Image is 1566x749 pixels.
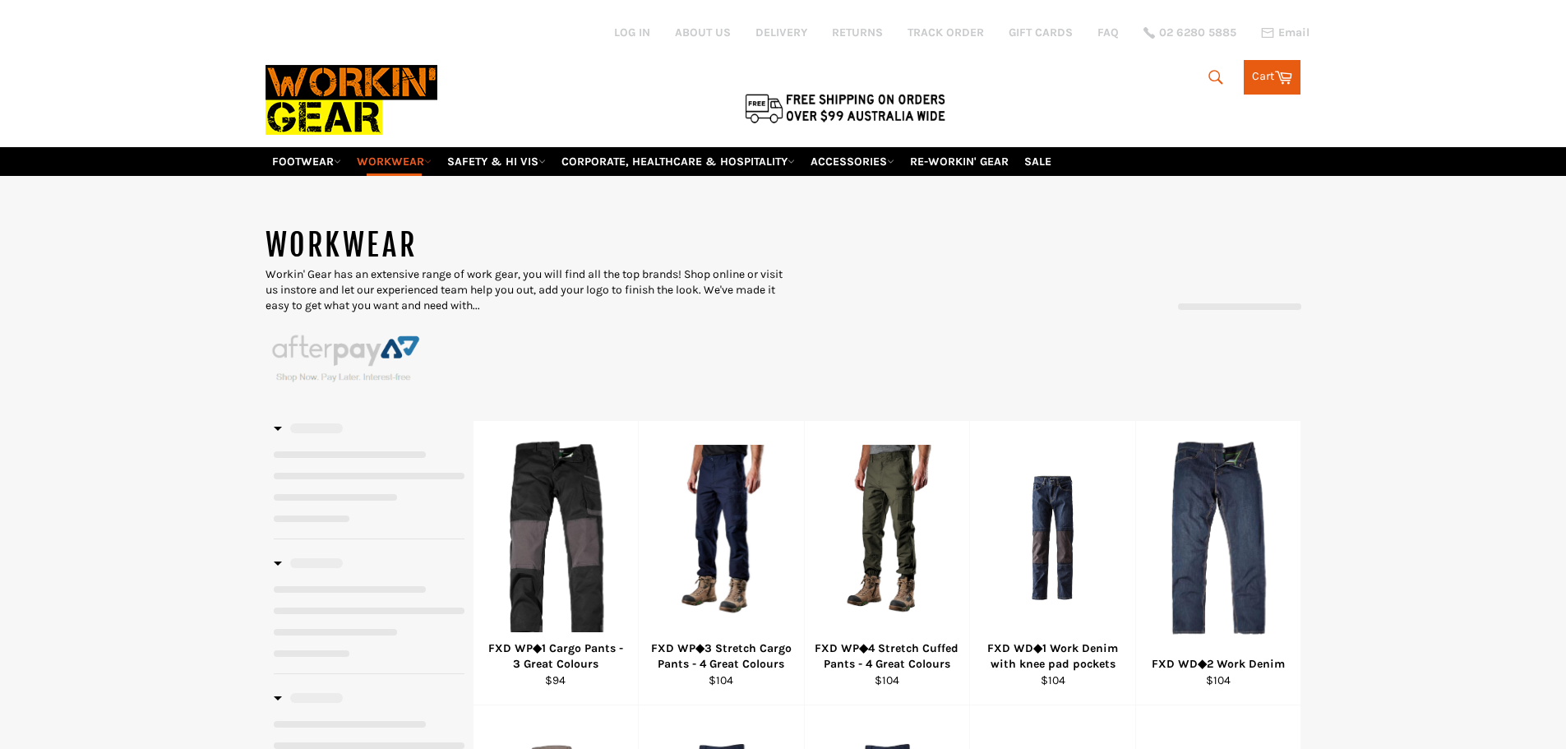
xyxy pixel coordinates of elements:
a: RE-WORKIN' GEAR [903,147,1015,176]
span: Email [1278,27,1310,39]
a: Cart [1244,60,1300,95]
a: FAQ [1097,25,1119,40]
div: FXD WP◆1 Cargo Pants - 3 Great Colours [483,640,628,673]
img: FXD WP◆4 Stretch Cuffed Pants - 4 Great Colours - Workin' Gear [825,445,949,631]
img: FXD WD◆2 Work Denim - Workin' Gear [1163,442,1274,635]
img: Flat $9.95 shipping Australia wide [742,90,948,125]
a: ABOUT US [675,25,731,40]
span: 02 6280 5885 [1159,27,1236,39]
a: 02 6280 5885 [1143,27,1236,39]
a: FXD WP◆1 Cargo Pants - 4 Great Colours - Workin' Gear FXD WP◆1 Cargo Pants - 3 Great Colours $94 [473,421,639,705]
a: SAFETY & HI VIS [441,147,552,176]
div: $104 [981,673,1125,688]
div: $104 [1146,673,1291,688]
a: CORPORATE, HEALTHCARE & HOSPITALITY [555,147,801,176]
a: ACCESSORIES [804,147,901,176]
img: FXD WD◆1 Work Denim with knee pad pockets - Workin' Gear [991,476,1115,600]
a: FOOTWEAR [266,147,348,176]
a: FXD WD◆1 Work Denim with knee pad pockets - Workin' Gear FXD WD◆1 Work Denim with knee pad pocket... [969,421,1135,705]
div: FXD WD◆1 Work Denim with knee pad pockets [981,640,1125,673]
img: FXD WP◆3 Stretch Cargo Pants - 4 Great Colours - Workin' Gear [659,445,783,631]
a: RETURNS [832,25,883,40]
div: $94 [483,673,628,688]
img: Workin Gear leaders in Workwear, Safety Boots, PPE, Uniforms. Australia's No.1 in Workwear [266,53,437,146]
div: $104 [649,673,794,688]
a: SALE [1018,147,1058,176]
a: FXD WP◆4 Stretch Cuffed Pants - 4 Great Colours - Workin' Gear FXD WP◆4 Stretch Cuffed Pants - 4 ... [804,421,970,705]
a: GIFT CARDS [1009,25,1073,40]
img: FXD WP◆1 Cargo Pants - 4 Great Colours - Workin' Gear [504,442,607,635]
h1: WORKWEAR [266,225,783,266]
a: Log in [614,25,650,39]
div: $104 [815,673,959,688]
p: Workin' Gear has an extensive range of work gear, you will find all the top brands! Shop online o... [266,266,783,314]
a: WORKWEAR [350,147,438,176]
a: FXD WD◆2 Work Denim - Workin' Gear FXD WD◆2 Work Denim $104 [1135,421,1301,705]
a: Email [1261,26,1310,39]
div: FXD WD◆2 Work Denim [1146,656,1291,672]
a: DELIVERY [755,25,807,40]
a: FXD WP◆3 Stretch Cargo Pants - 4 Great Colours - Workin' Gear FXD WP◆3 Stretch Cargo Pants - 4 Gr... [638,421,804,705]
div: FXD WP◆3 Stretch Cargo Pants - 4 Great Colours [649,640,794,673]
div: FXD WP◆4 Stretch Cuffed Pants - 4 Great Colours [815,640,959,673]
a: TRACK ORDER [908,25,984,40]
